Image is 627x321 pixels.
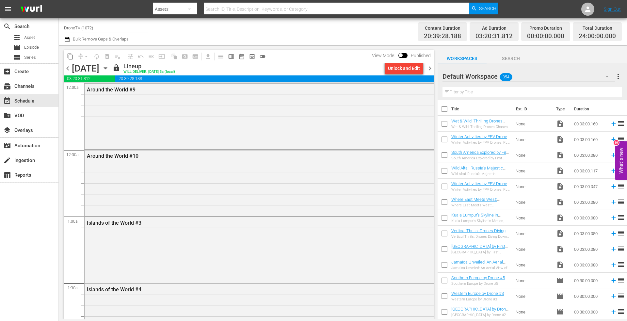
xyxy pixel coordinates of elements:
[556,167,564,175] span: Video
[571,273,607,288] td: 00:30:00.000
[451,313,510,317] div: [GEOGRAPHIC_DATA] by Drone #2
[610,214,617,221] svg: Add to Schedule
[513,132,554,147] td: None
[604,7,621,12] a: Sign Out
[3,82,11,90] span: Channels
[424,33,461,40] span: 20:39:28.188
[385,62,423,74] button: Unlock and Edit
[451,197,505,221] a: Where East Meets West: [GEOGRAPHIC_DATA], [GEOGRAPHIC_DATA] Beautifully Filmed by Drones, Part 3
[123,50,136,63] span: Customize Events
[513,288,554,304] td: None
[226,51,236,62] span: Week Calendar View
[615,141,627,180] button: Open Feedback Widget
[3,68,11,75] span: Create
[451,250,510,254] div: [GEOGRAPHIC_DATA] by First Person View Drones, Part 2
[87,286,396,293] div: Islands of the World #4
[571,226,607,241] td: 00:03:00.080
[451,140,510,145] div: Winter Activities by FPV Drones, Part 6
[146,51,156,62] span: Fill episodes with ad slates
[398,53,403,57] span: Toggle to switch from Published to Draft view.
[617,229,625,237] span: reorder
[102,51,112,62] span: Select an event to delete
[13,54,21,61] span: Series
[87,153,396,159] div: Around the World #10
[24,54,36,61] span: Series
[451,275,505,280] a: Southern Europe by Drone #5
[610,152,617,159] svg: Add to Schedule
[556,136,564,143] span: Video
[451,213,501,222] a: Kuala Lumpur’s Skyline in Motion, Part 2
[13,34,21,41] span: Asset
[87,87,396,93] div: Around the World #9
[579,33,616,40] span: 24:00:00.000
[556,214,564,222] span: Video
[617,214,625,221] span: reorder
[451,291,504,296] a: Western Europe by Drone #3
[238,53,245,60] span: date_range_outlined
[570,100,609,118] th: Duration
[571,163,607,179] td: 00:03:00.117
[610,308,617,315] svg: Add to Schedule
[571,304,607,320] td: 00:30:00.000
[451,100,512,118] th: Title
[513,194,554,210] td: None
[513,304,554,320] td: None
[571,210,607,226] td: 00:03:00.080
[451,307,508,316] a: [GEOGRAPHIC_DATA] by Drone #2
[451,228,508,243] a: Vertical Thrills: Drones Diving Down Asia's Tallest Skyscrapers, Part 1
[610,167,617,174] svg: Add to Schedule
[24,44,39,51] span: Episode
[512,100,552,118] th: Ext. ID
[112,51,123,62] span: Clear Lineup
[556,245,564,253] span: Video
[610,277,617,284] svg: Add to Schedule
[571,288,607,304] td: 00:30:00.000
[513,163,554,179] td: None
[513,257,554,273] td: None
[424,24,461,33] div: Content Duration
[513,147,554,163] td: None
[87,220,396,226] div: Islands of the World #3
[112,64,120,72] span: lock
[527,33,564,40] span: 00:00:00.000
[614,140,619,145] div: 10
[610,183,617,190] svg: Add to Schedule
[579,24,616,33] div: Total Duration
[64,75,115,82] span: 03:20:31.812
[65,51,75,62] span: Copy Lineup
[3,171,11,179] span: Reports
[64,64,72,72] span: chevron_left
[513,179,554,194] td: None
[247,51,257,62] span: View Backup
[617,135,625,143] span: reorder
[614,69,622,84] button: more_vert
[426,64,434,72] span: chevron_right
[3,97,11,105] span: Schedule
[451,181,510,191] a: Winter Activities by FPV Drones, Part 5
[479,3,496,14] span: Search
[451,203,510,207] div: Where East Meets West: [GEOGRAPHIC_DATA], [GEOGRAPHIC_DATA] Beautifully Filmed by Drones, Part 3
[72,37,129,41] span: Bulk Remove Gaps & Overlaps
[451,166,506,175] a: Wild Altai: Russia’s Majestic Mountains, Part 1
[556,292,564,300] span: Episode
[24,34,35,41] span: Asset
[571,241,607,257] td: 00:03:00.080
[369,53,398,58] span: View Mode:
[552,100,570,118] th: Type
[571,147,607,163] td: 00:03:00.080
[556,277,564,284] span: Episode
[451,266,510,270] div: Jamaica Unveiled: An Aerial View of Caribbean Beauty, Part 1
[571,132,607,147] td: 00:03:00.160
[451,125,510,129] div: Wet & Wild: Thrilling Drones Chases over Water Sports, #9
[72,63,99,74] div: [DATE]
[13,44,21,52] span: Episode
[469,3,498,14] button: Search
[614,72,622,80] span: more_vert
[442,67,615,86] div: Default Workspace
[617,261,625,268] span: reorder
[438,55,487,63] span: Workspaces
[3,126,11,134] span: Overlays
[556,261,564,269] span: Video
[527,24,564,33] div: Promo Duration
[513,273,554,288] td: None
